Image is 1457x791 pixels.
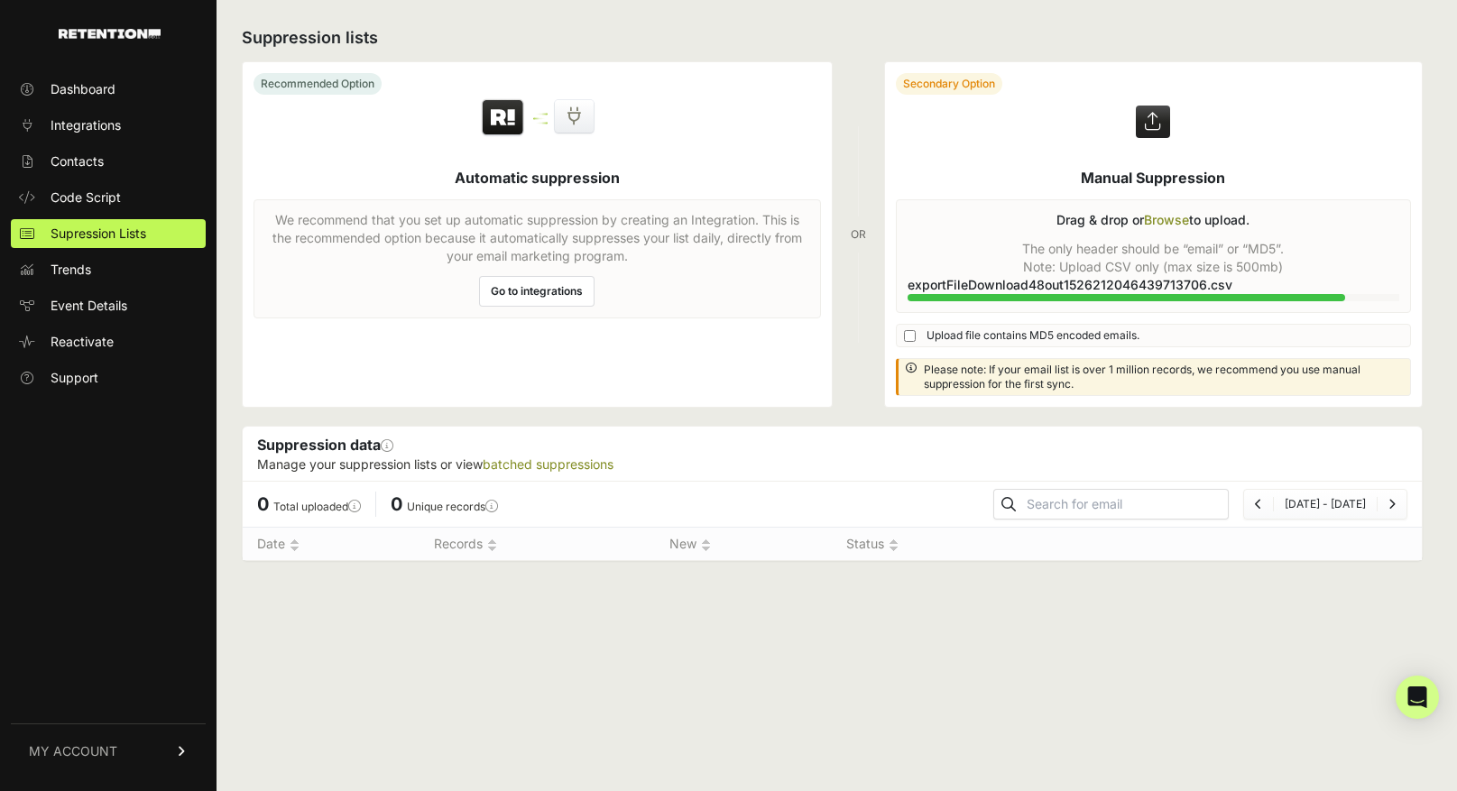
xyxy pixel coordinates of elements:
span: Supression Lists [51,225,146,243]
p: Manage your suppression lists or view [257,455,1407,474]
th: Status [832,528,950,561]
a: Support [11,363,206,392]
span: Contacts [51,152,104,170]
span: Upload file contains MD5 encoded emails. [927,328,1139,343]
img: no_sort-eaf950dc5ab64cae54d48a5578032e96f70b2ecb7d747501f34c8f2db400fb66.gif [889,538,899,552]
span: MY ACCOUNT [29,742,117,760]
th: New [655,528,832,561]
h5: Automatic suppression [455,167,620,189]
a: MY ACCOUNT [11,723,206,778]
a: Contacts [11,147,206,176]
span: 0 [257,493,269,515]
span: Reactivate [51,333,114,351]
p: We recommend that you set up automatic suppression by creating an Integration. This is the recomm... [265,211,809,265]
img: integration [533,113,548,115]
a: Dashboard [11,75,206,104]
img: no_sort-eaf950dc5ab64cae54d48a5578032e96f70b2ecb7d747501f34c8f2db400fb66.gif [701,538,711,552]
a: Trends [11,255,206,284]
a: Supression Lists [11,219,206,248]
img: integration [533,122,548,124]
img: no_sort-eaf950dc5ab64cae54d48a5578032e96f70b2ecb7d747501f34c8f2db400fb66.gif [290,538,300,552]
div: Open Intercom Messenger [1396,676,1439,719]
span: Trends [51,261,91,279]
span: Dashboard [51,80,115,98]
span: Integrations [51,116,121,134]
span: Code Script [51,189,121,207]
img: Retention.com [59,29,161,39]
a: Event Details [11,291,206,320]
img: integration [533,117,548,120]
a: Next [1388,497,1396,510]
img: Retention [480,98,526,138]
div: OR [851,61,866,408]
a: Reactivate [11,327,206,356]
li: [DATE] - [DATE] [1273,497,1377,511]
a: Code Script [11,183,206,212]
div: Recommended Option [254,73,382,95]
a: batched suppressions [483,456,613,472]
a: Go to integrations [479,276,595,307]
span: 0 [391,493,402,515]
a: Integrations [11,111,206,140]
th: Date [243,528,420,561]
th: Records [420,528,655,561]
label: Unique records [407,500,498,513]
span: Support [51,369,98,387]
label: Total uploaded [273,500,361,513]
div: Suppression data [243,427,1422,481]
nav: Page navigation [1243,489,1407,520]
span: Event Details [51,297,127,315]
h2: Suppression lists [242,25,1423,51]
img: no_sort-eaf950dc5ab64cae54d48a5578032e96f70b2ecb7d747501f34c8f2db400fb66.gif [487,538,497,552]
a: Previous [1255,497,1262,510]
input: Upload file contains MD5 encoded emails. [904,330,916,342]
input: Search for email [1023,492,1228,517]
